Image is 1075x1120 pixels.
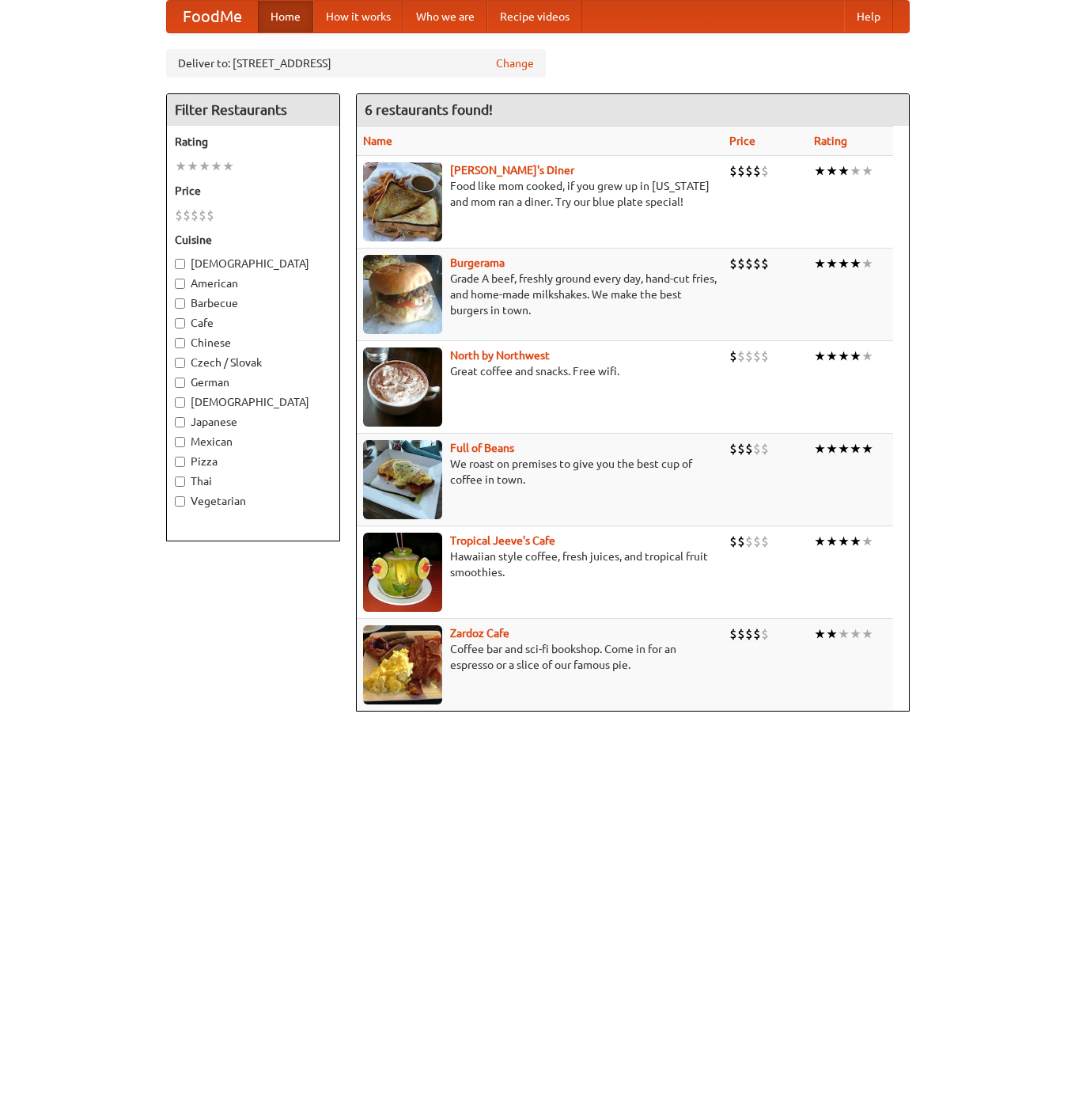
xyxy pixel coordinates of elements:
[175,493,331,509] label: Vegetarian
[729,347,737,365] li: $
[861,162,873,180] li: ★
[753,440,761,457] li: $
[814,625,826,643] li: ★
[850,533,861,550] li: ★
[187,158,199,175] li: ★
[861,533,873,550] li: ★
[737,162,745,180] li: $
[175,259,185,269] input: [DEMOGRAPHIC_DATA]
[450,627,509,640] a: Zardoz Cafe
[745,533,753,550] li: $
[729,255,737,272] li: $
[450,256,505,269] a: Burgerama
[838,255,850,272] li: ★
[826,625,838,643] li: ★
[365,102,493,117] ng-pluralize: 6 restaurants found!
[175,378,185,388] input: German
[175,496,185,507] input: Vegetarian
[175,335,331,351] label: Chinese
[838,162,850,180] li: ★
[313,1,403,32] a: How it works
[363,255,442,334] img: burgerama.jpg
[745,255,753,272] li: $
[175,414,331,430] label: Japanese
[175,394,331,410] label: [DEMOGRAPHIC_DATA]
[175,232,331,248] h5: Cuisine
[450,442,514,454] a: Full of Beans
[814,162,826,180] li: ★
[826,255,838,272] li: ★
[745,347,753,365] li: $
[450,164,574,177] a: [PERSON_NAME]'s Diner
[199,207,206,224] li: $
[167,94,339,126] h4: Filter Restaurants
[729,625,737,643] li: $
[745,162,753,180] li: $
[363,625,442,704] img: zardoz.jpg
[175,183,331,199] h5: Price
[850,625,861,643] li: ★
[363,456,717,488] p: We roast on premises to give you the best cup of coffee in town.
[175,134,331,150] h5: Rating
[826,440,838,457] li: ★
[403,1,487,32] a: Who we are
[175,358,185,368] input: Czech / Slovak
[838,440,850,457] li: ★
[861,625,873,643] li: ★
[861,255,873,272] li: ★
[175,473,331,489] label: Thai
[753,255,761,272] li: $
[175,256,331,271] label: [DEMOGRAPHIC_DATA]
[363,178,717,210] p: Food like mom cooked, if you grew up in [US_STATE] and mom ran a diner. Try our blue plate special!
[753,533,761,550] li: $
[850,347,861,365] li: ★
[753,625,761,643] li: $
[826,162,838,180] li: ★
[363,533,442,612] img: jeeves.jpg
[737,533,745,550] li: $
[363,135,392,147] a: Name
[222,158,234,175] li: ★
[175,207,183,224] li: $
[175,417,185,427] input: Japanese
[363,347,442,427] img: north.jpg
[191,207,199,224] li: $
[838,347,850,365] li: ★
[761,347,769,365] li: $
[729,162,737,180] li: $
[166,49,546,78] div: Deliver to: [STREET_ADDRESS]
[363,641,717,673] p: Coffee bar and sci-fi bookshop. Come in for an espresso or a slice of our famous pie.
[210,158,222,175] li: ★
[826,347,838,365] li: ★
[761,255,769,272] li: $
[175,454,331,469] label: Pizza
[745,440,753,457] li: $
[814,440,826,457] li: ★
[175,434,331,450] label: Mexican
[175,158,187,175] li: ★
[826,533,838,550] li: ★
[363,162,442,241] img: sallys.jpg
[206,207,214,224] li: $
[861,347,873,365] li: ★
[861,440,873,457] li: ★
[175,298,185,309] input: Barbecue
[753,347,761,365] li: $
[850,440,861,457] li: ★
[175,279,185,289] input: American
[199,158,210,175] li: ★
[761,625,769,643] li: $
[753,162,761,180] li: $
[737,625,745,643] li: $
[175,318,185,328] input: Cafe
[175,457,185,467] input: Pizza
[363,440,442,519] img: beans.jpg
[167,1,258,32] a: FoodMe
[737,347,745,365] li: $
[450,349,550,362] a: North by Northwest
[729,533,737,550] li: $
[258,1,313,32] a: Home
